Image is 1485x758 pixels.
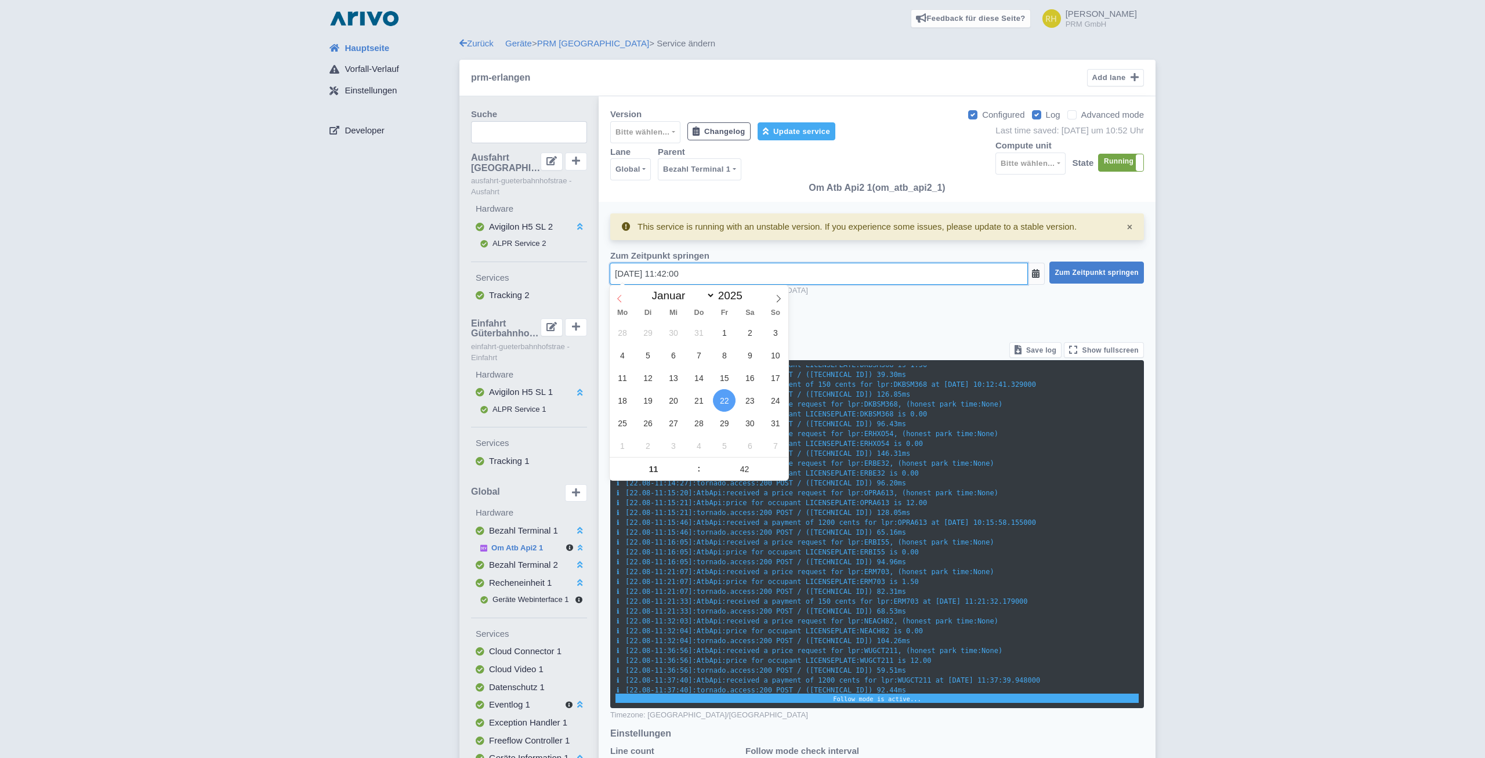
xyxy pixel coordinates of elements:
span: Juli 28, 2025 [611,321,633,344]
img: logo [327,9,401,28]
button: Om Atb Api2 1 [471,540,587,556]
button: Bezahl Terminal 2 [471,556,587,574]
span: tornado.access:200 POST / ([TECHNICAL_ID]) 126.85ms [697,390,910,398]
span: tornado.access:200 POST / ([TECHNICAL_ID]) 65.16ms [697,528,906,536]
a: [PERSON_NAME] PRM GmbH [1035,9,1137,28]
span: August 20, 2025 [662,389,684,412]
button: Tracking 1 [471,452,587,470]
span: tornado.access:200 POST / ([TECHNICAL_ID]) 92.44ms [697,686,906,694]
input: Select a time you want to jump to ... [610,263,1028,285]
span: August 14, 2025 [687,367,710,389]
span: tornado.access:200 POST / ([TECHNICAL_ID]) 96.20ms [697,479,906,487]
span: Sa [737,309,763,317]
span: Cloud Video 1 [489,664,544,674]
span: September 1, 2025 [611,434,633,457]
span: Geräte Webinterface 1 [492,595,569,604]
span: [22.08-11:14:27]: [617,479,697,487]
button: Save log [1009,342,1062,358]
button: Eventlog 1 [471,696,587,714]
span: Add lane [1092,73,1126,82]
span: AtbApi:price for occupant LICENSEPLATE:DKBSM368 is 0.00 [697,410,927,418]
span: Freeflow Controller 1 [489,735,570,745]
button: ALPR Service 1 [471,401,587,418]
span: AtbApi:received a price request for lpr:WUGCT211, (honest park time:None) [697,647,1002,655]
button: × [1127,220,1132,234]
span: August 17, 2025 [764,367,787,389]
span: Tracking 2 [489,290,529,300]
span: × [1127,222,1132,232]
button: Recheneinheit 1 [471,574,587,592]
span: Save log [1026,346,1056,354]
span: September 2, 2025 [636,434,659,457]
span: Juli 30, 2025 [662,321,684,344]
span: AtbApi:price for occupant LICENSEPLATE:DKBSM368 is 1.50 [697,361,927,369]
span: AtbApi:received a payment of 1200 cents for lpr:WUGCT211 at [DATE] 11:37:39.948000 [697,676,1040,684]
span: August 11, 2025 [611,367,633,389]
span: AtbApi:received a price request for lpr:DKBSM368, (honest park time:None) [697,400,1002,408]
span: ALPR Service 1 [492,405,546,414]
a: Geräte [505,38,532,48]
button: Datenschutz 1 [471,679,587,697]
span: Tracking 1 [489,456,529,466]
span: [22.08-11:36:56]: [617,666,697,674]
span: August 23, 2025 [738,389,761,412]
span: Mo [610,309,635,317]
div: Last time saved: [DATE] um 10:52 Uhr [995,124,1144,137]
span: August 29, 2025 [713,412,736,434]
input: Minute [701,458,788,481]
span: Fr [712,309,737,317]
label: Hardware [476,368,587,382]
span: [22.08-11:37:40]: [617,686,697,694]
span: September 7, 2025 [764,434,787,457]
span: August 31, 2025 [764,412,787,434]
label: Hardware [476,202,587,216]
span: Configured [982,110,1024,119]
span: [22.08-11:37:40]: [617,676,697,684]
label: Services [476,437,587,450]
input: Year [715,289,752,302]
button: ALPR Service 2 [471,235,587,252]
span: [22.08-11:21:07]: [617,578,697,586]
div: This service is running with an unstable version. If you experience some issues, please update to... [638,220,1077,234]
button: Avigilon H5 SL 1 [471,383,587,401]
span: Changelog [704,127,745,136]
small: PRM GmbH [1066,20,1137,28]
span: AtbApi:received a price request for lpr:ERBE32, (honest park time:None) [697,459,994,467]
h5: prm-erlangen [471,72,530,83]
label: Zum Zeitpunkt springen [610,249,709,263]
span: [22.08-11:15:21]: [617,499,697,507]
span: tornado.access:200 POST / ([TECHNICAL_ID]) 82.31ms [697,587,906,596]
span: [22.08-11:16:05]: [617,558,697,566]
span: (om_atb_api2_1) [872,183,945,193]
span: AtbApi:received a payment of 150 cents for lpr:DKBSM368 at [DATE] 10:12:41.329000 [697,380,1036,389]
span: Di [635,309,661,317]
span: Einstellungen [345,84,397,97]
span: [22.08-11:32:03]: [617,617,697,625]
span: [22.08-11:21:07]: [617,587,697,596]
span: AtbApi:price for occupant LICENSEPLATE:ERM703 is 1.50 [697,578,919,586]
span: August 25, 2025 [611,412,633,434]
select: Month [646,289,715,302]
button: Avigilon H5 SL 2 [471,218,587,236]
label: Services [476,271,587,285]
span: [22.08-11:15:46]: [617,518,697,527]
div: Bitte wählen... [1001,157,1055,171]
span: Bezahl Terminal 2 [489,560,558,570]
span: August 9, 2025 [738,344,761,367]
span: August 5, 2025 [636,344,659,367]
span: September 4, 2025 [687,434,710,457]
div: Bitte wählen... [615,125,669,139]
span: August 28, 2025 [687,412,710,434]
span: Developer [345,124,384,137]
span: AtbApi:price for occupant LICENSEPLATE:ERBE32 is 0.00 [697,469,919,477]
span: August 21, 2025 [687,389,710,412]
button: Changelog [687,122,751,140]
small: Follow mode is active... [833,695,921,702]
button: Freeflow Controller 1 [471,732,587,750]
span: Avigilon H5 SL 1 [489,387,553,397]
span: September 6, 2025 [738,434,761,457]
span: August 18, 2025 [611,389,633,412]
span: tornado.access:200 POST / ([TECHNICAL_ID]) 146.31ms [697,449,910,458]
span: August 30, 2025 [738,412,761,434]
span: tornado.access:200 POST / ([TECHNICAL_ID]) 96.43ms [697,420,906,428]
